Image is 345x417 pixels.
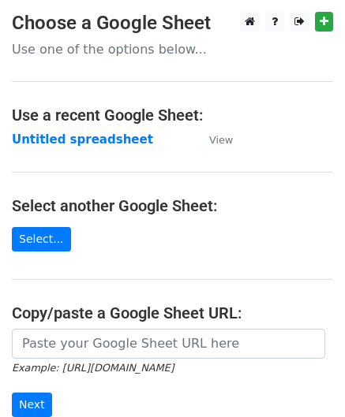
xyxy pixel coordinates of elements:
h4: Select another Google Sheet: [12,196,333,215]
h3: Choose a Google Sheet [12,12,333,35]
input: Paste your Google Sheet URL here [12,329,325,359]
p: Use one of the options below... [12,41,333,58]
a: Untitled spreadsheet [12,132,153,147]
input: Next [12,393,52,417]
small: View [209,134,233,146]
a: View [193,132,233,147]
a: Select... [12,227,71,251]
small: Example: [URL][DOMAIN_NAME] [12,362,174,374]
h4: Copy/paste a Google Sheet URL: [12,303,333,322]
h4: Use a recent Google Sheet: [12,106,333,125]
